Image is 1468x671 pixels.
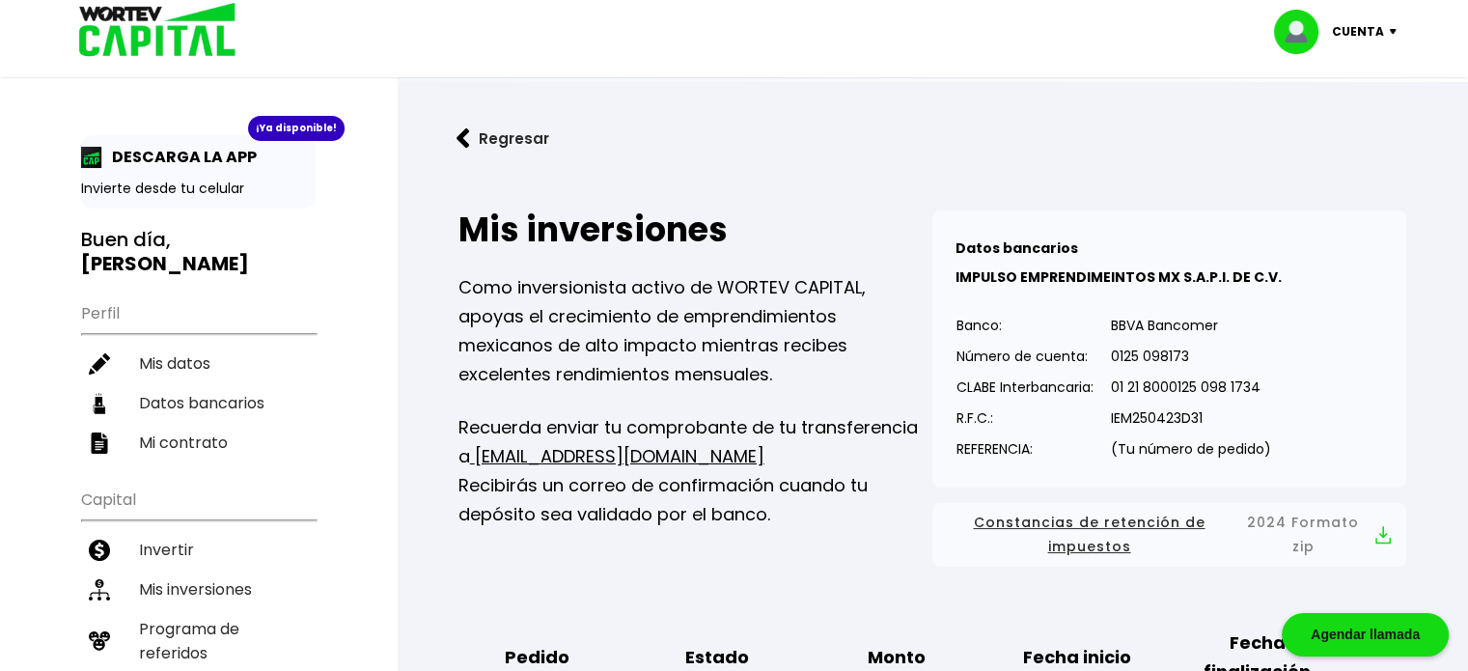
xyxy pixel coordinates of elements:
[428,113,1437,164] a: flecha izquierdaRegresar
[948,511,1231,559] span: Constancias de retención de impuestos
[81,147,102,168] img: app-icon
[81,179,316,199] p: Invierte desde tu celular
[956,434,1094,463] p: REFERENCIA:
[1111,373,1271,402] p: 01 21 8000125 098 1734
[956,311,1094,340] p: Banco:
[248,116,345,141] div: ¡Ya disponible!
[956,373,1094,402] p: CLABE Interbancaria:
[89,353,110,375] img: editar-icon.952d3147.svg
[457,128,470,149] img: flecha izquierda
[1111,434,1271,463] p: (Tu número de pedido)
[1384,29,1410,35] img: icon-down
[458,413,932,529] p: Recuerda enviar tu comprobante de tu transferencia a Recibirás un correo de confirmación cuando t...
[1111,311,1271,340] p: BBVA Bancomer
[1274,10,1332,54] img: profile-image
[1111,404,1271,433] p: IEM250423D31
[1282,613,1449,657] div: Agendar llamada
[81,228,316,276] h3: Buen día,
[1332,17,1384,46] p: Cuenta
[89,540,110,561] img: invertir-icon.b3b967d7.svg
[948,511,1391,559] button: Constancias de retención de impuestos2024 Formato zip
[89,433,110,454] img: contrato-icon.f2db500c.svg
[81,530,316,570] a: Invertir
[89,393,110,414] img: datos-icon.10cf9172.svg
[102,145,257,169] p: DESCARGA LA APP
[81,344,316,383] a: Mis datos
[81,423,316,462] a: Mi contrato
[81,250,249,277] b: [PERSON_NAME]
[956,267,1282,287] b: IMPULSO EMPRENDIMEINTOS MX S.A.P.I. DE C.V.
[956,342,1094,371] p: Número de cuenta:
[956,238,1078,258] b: Datos bancarios
[89,579,110,601] img: inversiones-icon.6695dc30.svg
[89,630,110,652] img: recomiendanos-icon.9b8e9327.svg
[428,113,578,164] button: Regresar
[458,273,932,389] p: Como inversionista activo de WORTEV CAPITAL, apoyas el crecimiento de emprendimientos mexicanos d...
[470,444,764,468] a: [EMAIL_ADDRESS][DOMAIN_NAME]
[81,292,316,462] ul: Perfil
[1111,342,1271,371] p: 0125 098173
[956,404,1094,433] p: R.F.C.:
[81,383,316,423] a: Datos bancarios
[81,570,316,609] a: Mis inversiones
[458,210,932,249] h2: Mis inversiones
